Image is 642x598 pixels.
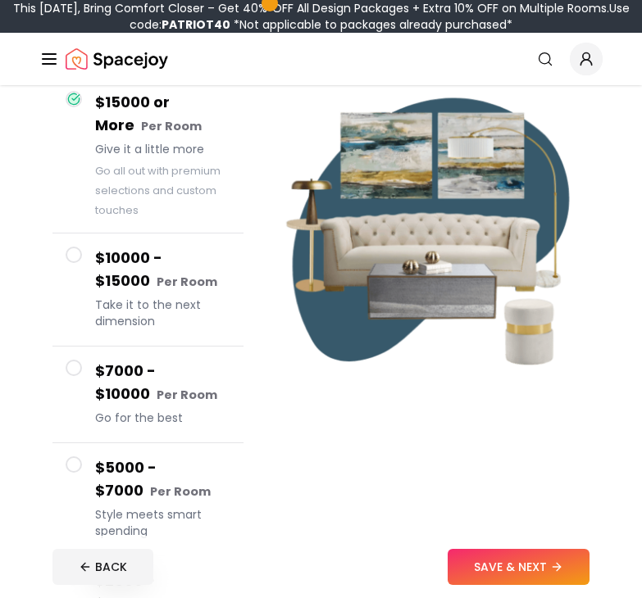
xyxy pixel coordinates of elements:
[52,549,153,585] button: BACK
[141,118,202,134] small: Per Room
[157,387,217,403] small: Per Room
[52,233,244,347] button: $10000 - $15000 Per RoomTake it to the next dimension
[66,43,168,75] a: Spacejoy
[162,16,230,33] b: PATRIOT40
[230,16,512,33] span: *Not applicable to packages already purchased*
[448,549,590,585] button: SAVE & NEXT
[39,33,603,85] nav: Global
[95,410,230,426] span: Go for the best
[95,506,230,539] span: Style meets smart spending
[150,483,211,500] small: Per Room
[95,456,230,503] h4: $5000 - $7000
[95,164,221,217] small: Go all out with premium selections and custom touches
[95,91,230,138] h4: $15000 or More
[95,360,230,406] h4: $7000 - $10000
[52,347,244,443] button: $7000 - $10000 Per RoomGo for the best
[52,78,244,233] button: $15000 or More Per RoomGive it a little moreGo all out with premium selections and custom touches
[95,141,230,157] span: Give it a little more
[95,297,230,329] span: Take it to the next dimension
[95,247,230,293] h4: $10000 - $15000
[66,43,168,75] img: Spacejoy Logo
[52,443,244,556] button: $5000 - $7000 Per RoomStyle meets smart spending
[157,274,217,290] small: Per Room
